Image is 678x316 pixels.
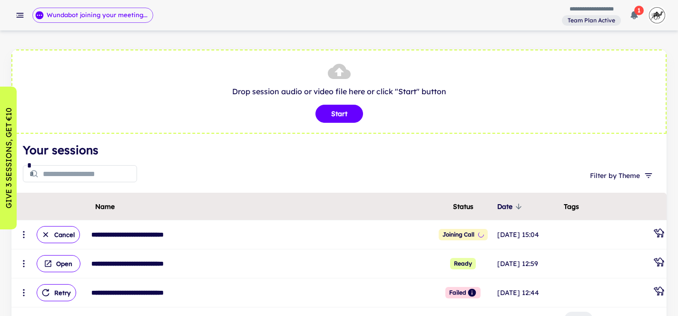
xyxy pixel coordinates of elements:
[625,6,644,25] button: 1
[32,8,153,23] div: Wundabot is joining your meeting. Please wait while it connects.
[564,201,579,212] span: Tags
[315,105,363,123] button: Start
[653,227,665,242] div: Caravantures
[562,15,621,25] span: View and manage your current plan and billing details.
[634,6,644,15] span: 1
[37,284,76,301] button: Retry
[439,229,488,240] span: Position in queue: 1
[445,287,481,298] span: Failed
[653,286,665,300] div: Caravantures
[450,258,476,269] span: Ready
[41,10,153,20] span: Wundabot joining your meeting...
[95,201,115,212] span: Name
[453,201,473,212] span: Status
[23,141,655,158] h4: Your sessions
[653,257,665,271] div: Caravantures
[495,220,562,249] td: [DATE] 15:04
[497,201,525,212] span: Date
[562,14,621,26] a: View and manage your current plan and billing details.
[37,255,80,272] button: Open
[3,108,14,208] p: GIVE 3 SESSIONS, GET €10
[586,167,655,184] button: Filter by Theme
[22,86,656,97] p: Drop session audio or video file here or click "Start" button
[648,6,667,25] img: photoURL
[466,288,477,297] div: Recovery queueing failed: No recording URL found in bot data - recording may not be available yet
[37,226,80,243] button: Cancel
[564,16,619,25] span: Team Plan Active
[495,278,562,307] td: [DATE] 12:44
[495,249,562,278] td: [DATE] 12:59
